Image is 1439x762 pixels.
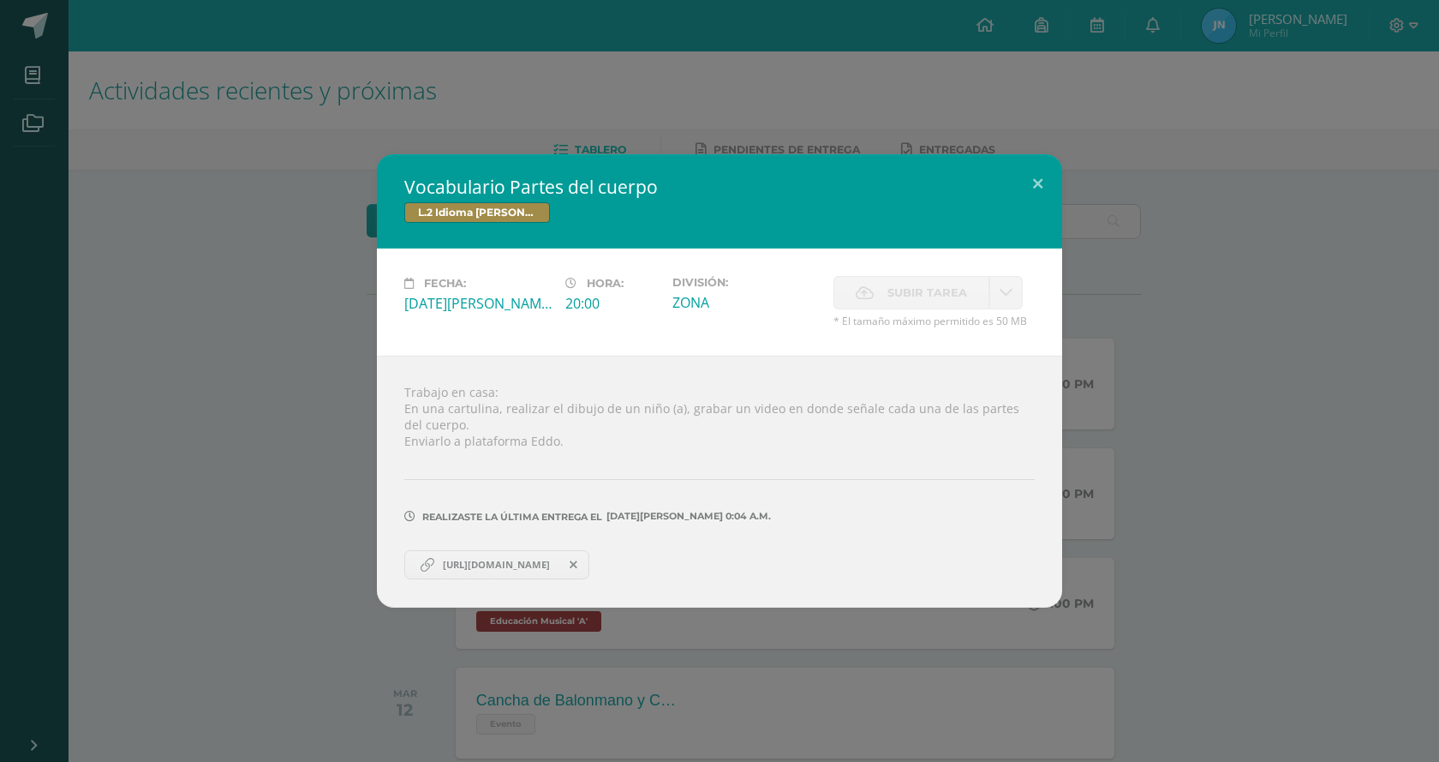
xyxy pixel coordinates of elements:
div: 20:00 [565,294,659,313]
a: [URL][DOMAIN_NAME] [404,550,589,579]
span: Fecha: [424,277,466,290]
span: L.2 Idioma [PERSON_NAME] [404,202,550,223]
label: División: [672,276,820,289]
span: Subir tarea [887,277,967,309]
div: Trabajo en casa: En una cartulina, realizar el dibujo de un niño (a), grabar un video en donde se... [377,356,1062,607]
span: [DATE][PERSON_NAME] 0:04 a.m. [602,516,771,517]
div: [DATE][PERSON_NAME] [404,294,552,313]
span: Remover entrega [559,555,588,574]
button: Close (Esc) [1013,154,1062,213]
span: [URL][DOMAIN_NAME] [434,558,558,572]
label: La fecha de entrega ha expirado [833,276,989,309]
span: * El tamaño máximo permitido es 50 MB [833,314,1035,328]
a: La fecha de entrega ha expirado [989,276,1023,309]
div: ZONA [672,293,820,312]
h2: Vocabulario Partes del cuerpo [404,175,1035,199]
span: Realizaste la última entrega el [422,511,602,523]
span: Hora: [587,277,624,290]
